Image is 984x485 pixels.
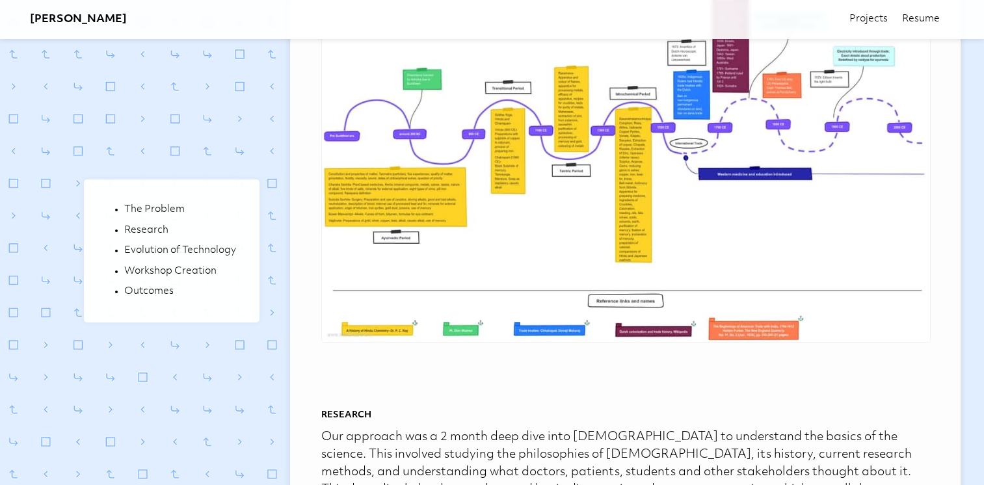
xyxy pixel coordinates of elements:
a: Research [124,224,236,237]
a: Projects [849,13,888,26]
a: [PERSON_NAME] [30,12,127,27]
a: Outcomes [124,285,236,298]
a: Resume [902,13,940,26]
a: Evolution of Technology [124,244,236,257]
div: Research [321,410,929,421]
a: The Problem [124,203,236,216]
a: Workshop Creation [124,265,236,278]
